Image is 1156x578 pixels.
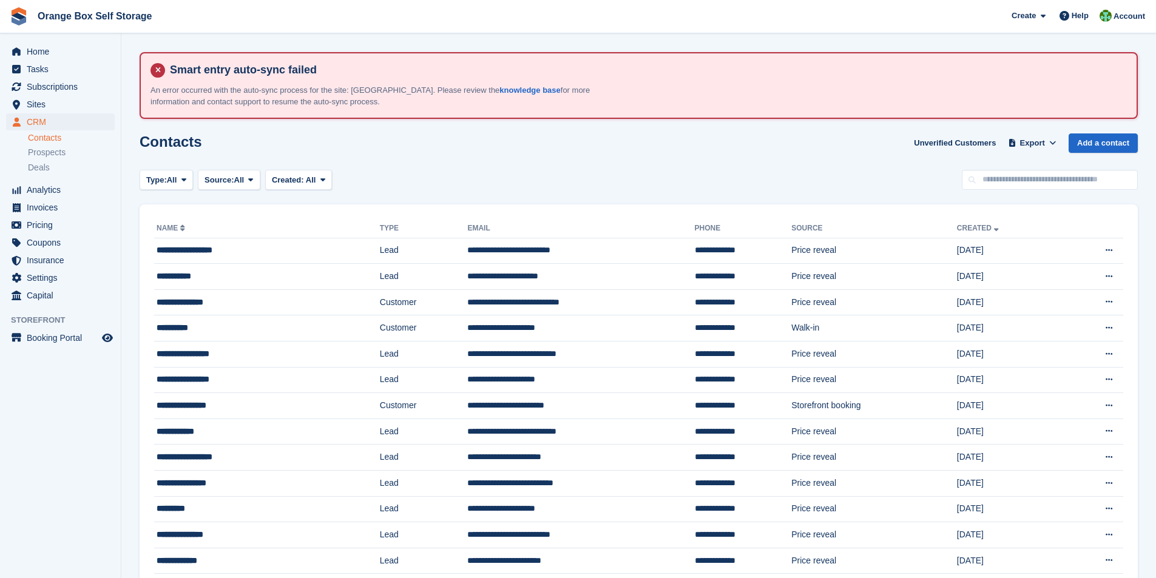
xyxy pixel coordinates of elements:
[27,329,100,346] span: Booking Portal
[380,289,468,315] td: Customer
[791,367,957,393] td: Price reveal
[6,252,115,269] a: menu
[467,219,694,238] th: Email
[957,264,1063,290] td: [DATE]
[909,133,1001,153] a: Unverified Customers
[10,7,28,25] img: stora-icon-8386f47178a22dfd0bd8f6a31ec36ba5ce8667c1dd55bd0f319d3a0aa187defe.svg
[791,471,957,497] td: Price reveal
[11,314,121,326] span: Storefront
[791,238,957,264] td: Price reveal
[1072,10,1089,22] span: Help
[306,175,316,184] span: All
[380,445,468,471] td: Lead
[957,471,1063,497] td: [DATE]
[957,367,1063,393] td: [DATE]
[165,63,1127,77] h4: Smart entry auto-sync failed
[204,174,234,186] span: Source:
[167,174,177,186] span: All
[6,78,115,95] a: menu
[791,341,957,368] td: Price reveal
[6,287,115,304] a: menu
[6,96,115,113] a: menu
[28,147,66,158] span: Prospects
[1006,133,1059,153] button: Export
[198,170,260,190] button: Source: All
[791,393,957,419] td: Storefront booking
[157,224,188,232] a: Name
[146,174,167,186] span: Type:
[957,548,1063,574] td: [DATE]
[791,315,957,341] td: Walk-in
[791,496,957,522] td: Price reveal
[28,162,50,173] span: Deals
[27,217,100,234] span: Pricing
[27,252,100,269] span: Insurance
[6,217,115,234] a: menu
[27,96,100,113] span: Sites
[6,329,115,346] a: menu
[6,43,115,60] a: menu
[791,264,957,290] td: Price reveal
[27,113,100,130] span: CRM
[27,43,100,60] span: Home
[957,393,1063,419] td: [DATE]
[380,315,468,341] td: Customer
[28,132,115,144] a: Contacts
[957,315,1063,341] td: [DATE]
[380,548,468,574] td: Lead
[957,224,1001,232] a: Created
[380,522,468,548] td: Lead
[791,548,957,574] td: Price reveal
[272,175,304,184] span: Created:
[380,418,468,445] td: Lead
[957,496,1063,522] td: [DATE]
[380,238,468,264] td: Lead
[957,445,1063,471] td: [DATE]
[27,78,100,95] span: Subscriptions
[6,181,115,198] a: menu
[957,418,1063,445] td: [DATE]
[27,234,100,251] span: Coupons
[380,496,468,522] td: Lead
[1114,10,1145,22] span: Account
[791,522,957,548] td: Price reveal
[791,219,957,238] th: Source
[28,146,115,159] a: Prospects
[1012,10,1036,22] span: Create
[140,170,193,190] button: Type: All
[27,287,100,304] span: Capital
[791,445,957,471] td: Price reveal
[957,289,1063,315] td: [DATE]
[234,174,245,186] span: All
[1020,137,1045,149] span: Export
[499,86,560,95] a: knowledge base
[957,341,1063,368] td: [DATE]
[33,6,157,26] a: Orange Box Self Storage
[27,199,100,216] span: Invoices
[957,238,1063,264] td: [DATE]
[380,264,468,290] td: Lead
[380,471,468,497] td: Lead
[957,522,1063,548] td: [DATE]
[791,418,957,445] td: Price reveal
[1069,133,1138,153] a: Add a contact
[6,199,115,216] a: menu
[265,170,332,190] button: Created: All
[27,181,100,198] span: Analytics
[28,161,115,174] a: Deals
[140,133,202,150] h1: Contacts
[380,367,468,393] td: Lead
[150,84,606,108] p: An error occurred with the auto-sync process for the site: [GEOGRAPHIC_DATA]. Please review the f...
[695,219,792,238] th: Phone
[380,341,468,368] td: Lead
[6,234,115,251] a: menu
[1100,10,1112,22] img: Binder Bhardwaj
[27,269,100,286] span: Settings
[791,289,957,315] td: Price reveal
[6,61,115,78] a: menu
[380,393,468,419] td: Customer
[6,269,115,286] a: menu
[27,61,100,78] span: Tasks
[100,331,115,345] a: Preview store
[6,113,115,130] a: menu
